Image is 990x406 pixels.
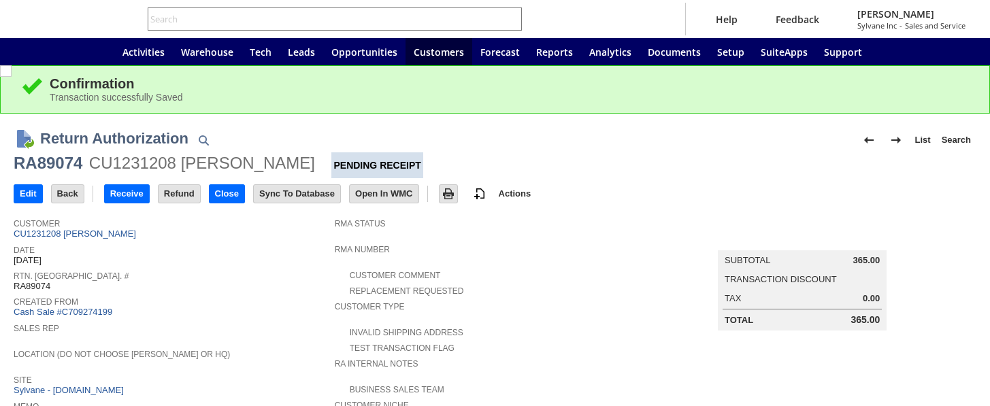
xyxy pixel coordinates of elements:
a: Sales Rep [14,324,59,333]
span: 365.00 [851,314,880,326]
input: Search [148,11,503,27]
img: Previous [861,132,877,148]
a: Business Sales Team [350,385,444,394]
svg: Search [503,11,519,27]
a: Sylvane - [DOMAIN_NAME] [14,385,127,395]
span: Setup [717,46,744,58]
div: Pending Receipt [331,152,423,178]
svg: Shortcuts [57,44,73,60]
a: Home [82,38,114,65]
a: Rtn. [GEOGRAPHIC_DATA]. # [14,271,129,281]
a: RMA Number [335,245,390,254]
a: Cash Sale #C709274199 [14,307,112,317]
span: Analytics [589,46,631,58]
span: 0.00 [863,293,880,304]
a: Recent Records [16,38,49,65]
svg: Home [90,44,106,60]
a: Warehouse [173,38,242,65]
span: Warehouse [181,46,233,58]
div: CU1231208 [PERSON_NAME] [89,152,315,174]
a: Analytics [581,38,640,65]
input: Open In WMC [350,185,418,203]
a: Forecast [472,38,528,65]
span: Help [716,13,738,26]
input: Receive [105,185,149,203]
div: Shortcuts [49,38,82,65]
a: Actions [493,188,537,199]
a: Setup [709,38,753,65]
a: Invalid Shipping Address [350,328,463,337]
img: add-record.svg [472,186,488,202]
span: Feedback [776,13,819,26]
a: Opportunities [323,38,406,65]
span: Reports [536,46,573,58]
span: Tech [250,46,271,58]
a: Test Transaction Flag [350,343,455,353]
span: Opportunities [331,46,397,58]
a: Created From [14,297,78,307]
input: Print [440,185,457,203]
div: Transaction successfully Saved [50,92,969,103]
a: Tech [242,38,280,65]
a: Date [14,246,35,255]
a: List [910,129,936,151]
a: Leads [280,38,323,65]
span: [DATE] [14,255,42,266]
a: Reports [528,38,581,65]
a: CU1231208 [PERSON_NAME] [14,229,139,239]
div: RA89074 [14,152,82,174]
a: RA Internal Notes [335,359,418,369]
input: Close [210,185,244,203]
a: Site [14,375,32,385]
a: Tax [725,293,741,303]
span: Sylvane Inc [857,20,897,31]
img: Quick Find [195,132,212,148]
img: Next [888,132,904,148]
input: Sync To Database [254,185,340,203]
span: SuiteApps [761,46,808,58]
input: Edit [14,185,42,203]
img: Print [440,186,457,202]
a: Replacement Requested [350,286,464,296]
a: SuiteApps [753,38,816,65]
input: Back [52,185,84,203]
a: Activities [114,38,173,65]
div: Confirmation [50,76,969,92]
a: Subtotal [725,255,770,265]
a: Customer [14,219,60,229]
span: Leads [288,46,315,58]
span: Activities [122,46,165,58]
input: Refund [159,185,200,203]
span: Customers [414,46,464,58]
a: Total [725,315,753,325]
caption: Summary [718,229,887,250]
a: Documents [640,38,709,65]
span: [PERSON_NAME] [857,7,966,20]
a: Customer Type [335,302,405,311]
a: Location (Do Not Choose [PERSON_NAME] or HQ) [14,350,230,359]
a: Customers [406,38,472,65]
span: RA89074 [14,281,50,292]
span: Forecast [480,46,520,58]
h1: Return Authorization [40,127,188,150]
a: Search [936,129,976,151]
span: - [900,20,902,31]
span: 365.00 [853,255,880,266]
a: Customer Comment [350,271,441,280]
a: Transaction Discount [725,274,837,284]
a: RMA Status [335,219,386,229]
a: Support [816,38,870,65]
span: Support [824,46,862,58]
svg: Recent Records [24,44,41,60]
span: Documents [648,46,701,58]
span: Sales and Service [905,20,966,31]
